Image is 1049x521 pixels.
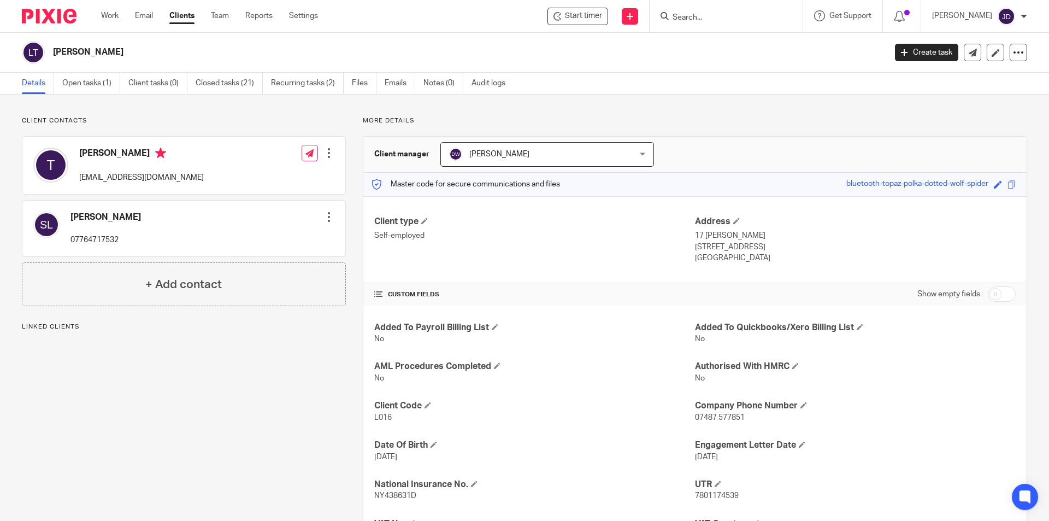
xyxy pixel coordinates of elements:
[695,374,705,382] span: No
[695,242,1016,253] p: [STREET_ADDRESS]
[363,116,1027,125] p: More details
[271,73,344,94] a: Recurring tasks (2)
[155,148,166,159] i: Primary
[22,323,346,331] p: Linked clients
[22,9,76,24] img: Pixie
[374,361,695,372] h4: AML Procedures Completed
[449,148,462,161] img: svg%3E
[33,148,68,183] img: svg%3E
[846,178,988,191] div: bluetooth-topaz-polka-dotted-wolf-spider
[385,73,415,94] a: Emails
[289,10,318,21] a: Settings
[695,335,705,343] span: No
[374,216,695,227] h4: Client type
[374,453,397,461] span: [DATE]
[695,440,1016,451] h4: Engagement Letter Date
[671,13,770,23] input: Search
[374,374,384,382] span: No
[374,230,695,241] p: Self-employed
[565,10,602,22] span: Start timer
[547,8,608,25] div: Laverick, Tracey
[374,400,695,412] h4: Client Code
[374,322,695,333] h4: Added To Payroll Billing List
[70,212,141,223] h4: [PERSON_NAME]
[62,73,120,94] a: Open tasks (1)
[469,150,529,158] span: [PERSON_NAME]
[695,492,739,500] span: 7801174539
[169,10,195,21] a: Clients
[22,41,45,64] img: svg%3E
[374,414,392,422] span: L016
[695,479,1016,490] h4: UTR
[374,290,695,299] h4: CUSTOM FIELDS
[372,179,560,190] p: Master code for secure communications and files
[695,253,1016,264] p: [GEOGRAPHIC_DATA]
[374,335,384,343] span: No
[211,10,229,21] a: Team
[352,73,376,94] a: Files
[145,276,222,293] h4: + Add contact
[53,46,714,58] h2: [PERSON_NAME]
[374,440,695,451] h4: Date Of Birth
[998,8,1015,25] img: svg%3E
[70,235,141,245] p: 07764717532
[128,73,187,94] a: Client tasks (0)
[695,400,1016,412] h4: Company Phone Number
[695,414,745,422] span: 07487 577851
[101,10,119,21] a: Work
[695,361,1016,372] h4: Authorised With HMRC
[374,149,429,160] h3: Client manager
[829,12,871,20] span: Get Support
[695,216,1016,227] h4: Address
[79,172,204,183] p: [EMAIL_ADDRESS][DOMAIN_NAME]
[135,10,153,21] a: Email
[374,492,416,500] span: NY438631D
[22,73,54,94] a: Details
[932,10,992,21] p: [PERSON_NAME]
[374,479,695,490] h4: National Insurance No.
[196,73,263,94] a: Closed tasks (21)
[695,322,1016,333] h4: Added To Quickbooks/Xero Billing List
[33,212,60,238] img: svg%3E
[245,10,273,21] a: Reports
[695,453,718,461] span: [DATE]
[22,116,346,125] p: Client contacts
[895,44,958,61] a: Create task
[423,73,463,94] a: Notes (0)
[917,289,980,300] label: Show empty fields
[79,148,204,161] h4: [PERSON_NAME]
[472,73,514,94] a: Audit logs
[695,230,1016,241] p: 17 [PERSON_NAME]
